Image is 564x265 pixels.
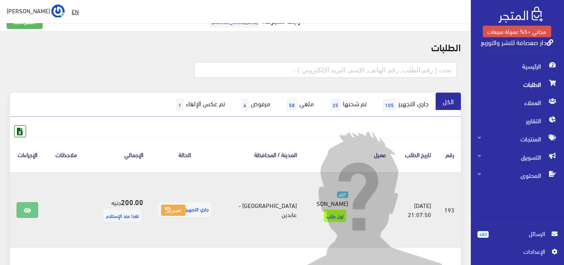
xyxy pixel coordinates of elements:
span: جاري التجهيز [159,203,211,217]
span: اﻹعدادات [484,247,545,256]
th: المدينة / المحافظة [220,137,304,172]
a: الرئيسية [471,57,564,75]
input: بحث ( رقم الطلب, رقم الهاتف, الإسم, البريد اﻹلكتروني )... [194,62,457,78]
a: العملاء [471,93,564,112]
a: الطلبات [471,75,564,93]
img: . [499,7,543,23]
a: اﻹعدادات [477,247,557,260]
span: 4 [241,98,249,111]
a: ... [PERSON_NAME] [7,4,65,17]
td: جنيه [88,172,150,248]
th: رقم [438,137,461,172]
a: 483 الرسائل [477,229,557,247]
h2: الطلبات [10,41,461,52]
a: مجاني +5% عمولة مبيعات [483,26,551,37]
button: تغيير [161,205,186,216]
th: الإجراءات [10,137,45,172]
a: مرفوض4 [232,93,277,117]
a: الكل [436,93,461,110]
a: المحتوى [471,166,564,184]
span: 483 [477,231,489,238]
span: العملاء [477,93,557,112]
span: التقارير [477,112,557,130]
a: دار صفصافة للنشر والتوزيع [481,36,553,48]
span: الرسائل [495,229,545,238]
a: التقارير [471,112,564,130]
a: EN [68,4,82,19]
td: 193 [438,172,461,248]
th: اﻹجمالي [88,137,150,172]
td: [GEOGRAPHIC_DATA] - عابدين [220,172,304,248]
th: ملاحظات [45,137,88,172]
span: نقدا عند الإستلام [104,209,141,222]
a: تم شحنها25 [321,93,374,117]
u: EN [72,6,79,17]
span: التسويق [477,148,557,166]
img: ... [51,5,65,18]
span: 105 [383,98,396,111]
a: تم عكس الإلغاء1 [167,93,232,117]
span: 1 [176,98,184,111]
strong: 200.00 [121,196,143,207]
span: المحتوى [477,166,557,184]
a: ملغي58 [277,93,321,117]
span: 25 [330,98,341,111]
a: رابط متجرك:[URL][DOMAIN_NAME] [207,12,300,27]
span: الرئيسية [477,57,557,75]
a: جاري التجهيز105 [374,93,436,117]
a: المنتجات [471,130,564,148]
th: الحالة [150,137,220,172]
span: الطلبات [477,75,557,93]
span: 58 [287,98,297,111]
span: المنتجات [477,130,557,148]
span: [PERSON_NAME] [7,5,50,16]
